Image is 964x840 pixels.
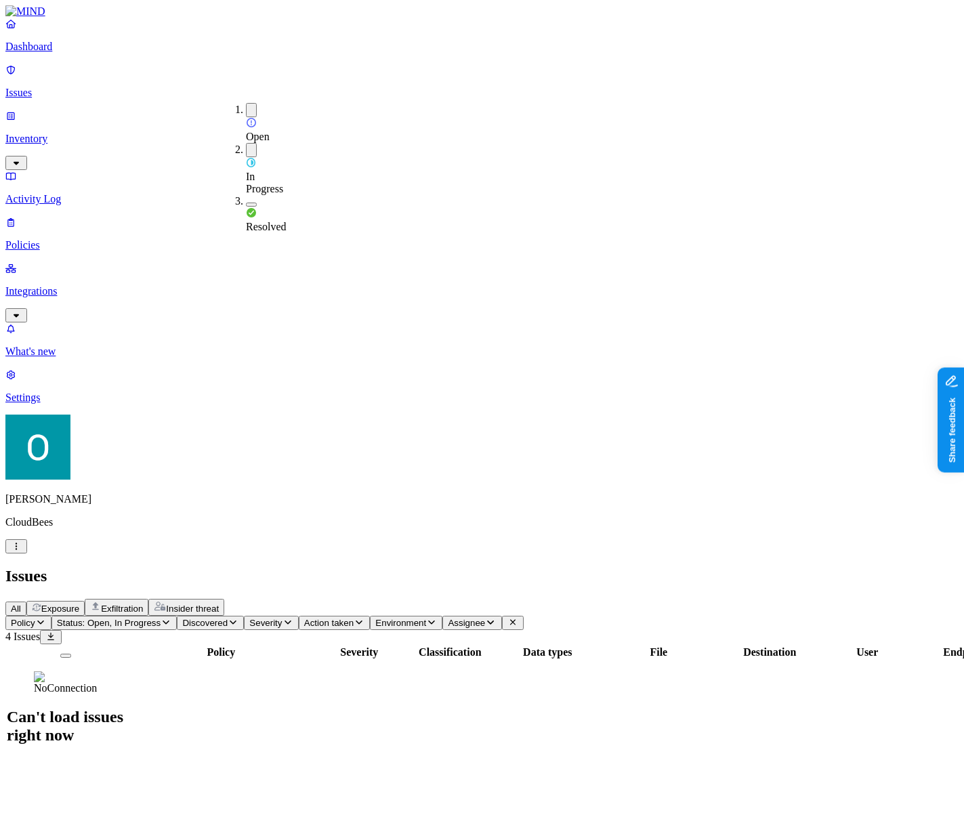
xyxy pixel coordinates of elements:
p: Integrations [5,285,959,297]
a: Settings [5,369,959,404]
div: Destination [722,646,817,658]
div: Policy [126,646,316,658]
span: Exposure [41,604,79,614]
a: Issues [5,64,959,99]
h1: Can't load issues right now [7,708,124,744]
p: Dashboard [5,41,959,53]
span: Status: Open, In Progress [57,618,161,628]
h2: Issues [5,567,959,585]
p: Settings [5,392,959,404]
p: CloudBees [5,516,959,528]
span: Assignee [448,618,485,628]
img: status-open [246,117,257,128]
div: Severity [318,646,400,658]
img: MIND [5,5,45,18]
span: Discovered [182,618,228,628]
a: Policies [5,216,959,251]
a: What's new [5,322,959,358]
span: Insider threat [166,604,219,614]
div: File [598,646,719,658]
div: Data types [500,646,595,658]
span: Action taken [304,618,354,628]
span: 4 Issues [5,631,40,642]
p: [PERSON_NAME] [5,493,959,505]
img: status-in-progress [246,157,256,168]
a: Integrations [5,262,959,320]
div: Classification [402,646,497,658]
a: Activity Log [5,170,959,205]
p: What's new [5,345,959,358]
button: Select all [60,654,71,658]
img: Ofir Englard [5,415,70,480]
p: Inventory [5,133,959,145]
a: MIND [5,5,959,18]
div: User [820,646,915,658]
p: Issues [5,87,959,99]
span: Environment [375,618,426,628]
span: Policy [11,618,35,628]
span: Open [246,131,270,142]
span: Severity [249,618,282,628]
img: status-resolved [246,207,257,218]
p: Activity Log [5,193,959,205]
a: Dashboard [5,18,959,53]
span: Exfiltration [101,604,143,614]
span: In Progress [246,171,283,194]
span: All [11,604,21,614]
p: Policies [5,239,959,251]
span: Resolved [246,221,287,232]
a: Inventory [5,110,959,168]
img: NoConnection [34,671,97,694]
